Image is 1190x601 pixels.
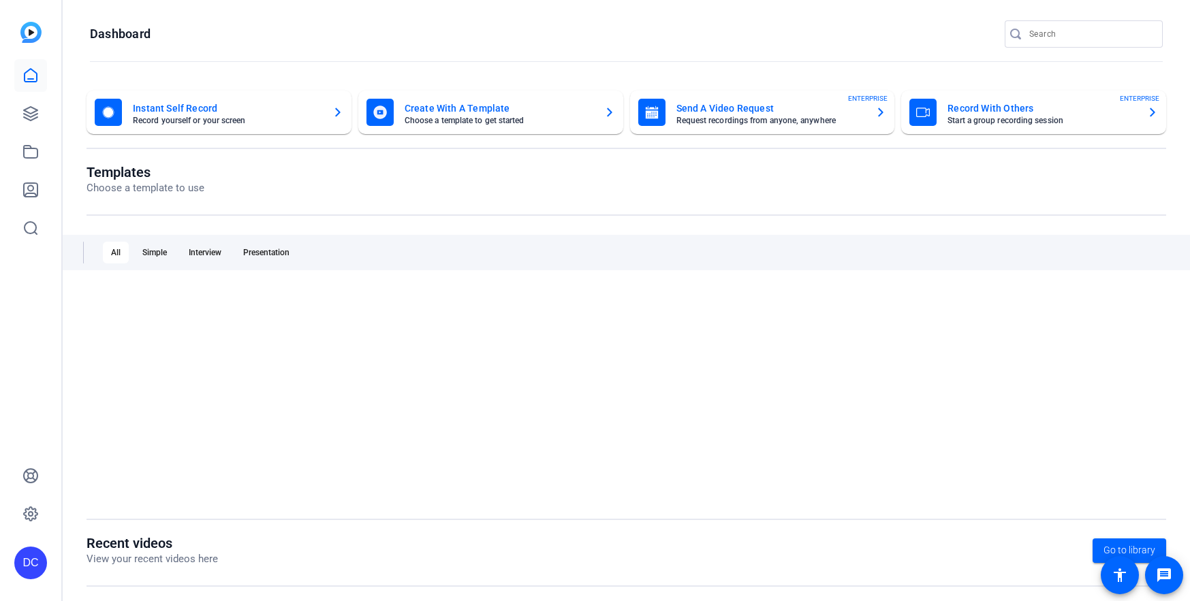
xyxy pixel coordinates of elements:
p: Choose a template to use [87,180,204,196]
mat-icon: message [1156,567,1172,583]
mat-card-title: Send A Video Request [676,100,865,116]
button: Record With OthersStart a group recording sessionENTERPRISE [901,91,1166,134]
button: Instant Self RecordRecord yourself or your screen [87,91,351,134]
mat-card-title: Create With A Template [405,100,593,116]
div: DC [14,547,47,579]
h1: Dashboard [90,26,151,42]
button: Send A Video RequestRequest recordings from anyone, anywhereENTERPRISE [630,91,895,134]
mat-card-subtitle: Start a group recording session [948,116,1136,125]
h1: Recent videos [87,535,218,551]
mat-card-title: Instant Self Record [133,100,322,116]
mat-card-subtitle: Choose a template to get started [405,116,593,125]
mat-card-title: Record With Others [948,100,1136,116]
mat-card-subtitle: Record yourself or your screen [133,116,322,125]
span: Go to library [1103,543,1155,557]
p: View your recent videos here [87,551,218,567]
a: Go to library [1093,538,1166,563]
div: Presentation [235,242,298,263]
input: Search [1029,26,1152,42]
div: Interview [181,242,230,263]
mat-icon: accessibility [1112,567,1128,583]
span: ENTERPRISE [848,93,888,103]
img: blue-gradient.svg [20,22,42,43]
div: Simple [134,242,175,263]
button: Create With A TemplateChoose a template to get started [358,91,623,134]
span: ENTERPRISE [1120,93,1159,103]
mat-card-subtitle: Request recordings from anyone, anywhere [676,116,865,125]
h1: Templates [87,164,204,180]
div: All [103,242,129,263]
